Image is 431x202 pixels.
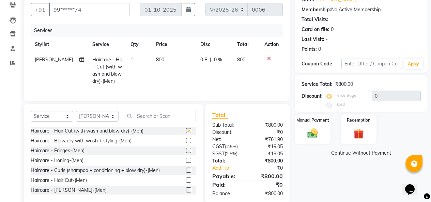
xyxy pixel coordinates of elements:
[226,144,236,149] span: 2.5%
[247,136,288,143] div: ₹761.90
[212,151,225,157] span: SGST
[31,3,50,16] button: +91
[260,37,283,52] th: Action
[326,36,328,43] div: -
[304,127,321,139] img: _cash.svg
[31,187,107,194] div: Haircare - [PERSON_NAME]-(Men)
[200,56,207,63] span: 0 F
[335,81,353,88] div: ₹800.00
[207,150,248,157] div: ( )
[124,111,196,121] input: Search or Scan
[207,172,248,180] div: Payable:
[302,6,421,13] div: No Active Membership
[247,122,288,129] div: ₹800.00
[302,46,317,53] div: Points:
[302,6,331,13] div: Membership:
[247,150,288,157] div: ₹19.05
[31,37,88,52] th: Stylist
[31,167,160,174] div: Haircare - Curls (shampoo + conditioning + blow dry)-(Men)
[210,56,211,63] span: |
[335,92,356,98] label: Percentage
[35,57,73,63] span: [PERSON_NAME]
[341,59,401,69] input: Enter Offer / Coupon Code
[302,36,324,43] div: Last Visit:
[247,129,288,136] div: ₹0
[92,57,122,84] span: Haircare - Hair Cut (with wash and blow dry)-(Men)
[237,57,245,63] span: 800
[207,190,248,197] div: Balance :
[196,37,233,52] th: Disc
[247,172,288,180] div: ₹800.00
[318,46,321,53] div: 0
[31,177,87,184] div: Haircare - Hair Cut-(Men)
[247,157,288,165] div: ₹800.00
[207,157,248,165] div: Total:
[207,136,248,143] div: Net:
[156,57,164,63] span: 800
[126,37,152,52] th: Qty
[31,127,143,135] div: Haircare - Hair Cut (with wash and blow dry)-(Men)
[302,60,341,67] div: Coupon Code
[247,143,288,150] div: ₹19.05
[247,181,288,189] div: ₹0
[402,175,424,195] iframe: chat widget
[404,59,423,69] button: Apply
[254,165,288,172] div: ₹0
[31,147,84,154] div: Haircare - Fringes-(Men)
[88,37,126,52] th: Service
[350,127,367,140] img: _gift.svg
[31,157,83,164] div: Haircare - Ironing-(Men)
[31,137,132,144] div: Haircare - Blow dry with wash + styling-(Men)
[226,151,236,156] span: 2.5%
[335,101,345,107] label: Fixed
[347,117,370,123] label: Redemption
[302,81,333,88] div: Service Total:
[296,150,426,157] a: Continue Without Payment
[207,165,254,172] a: Add Tip
[207,129,248,136] div: Discount:
[212,143,225,150] span: CGST
[233,37,260,52] th: Total
[212,111,228,119] span: Total
[302,26,329,33] div: Card on file:
[130,57,133,63] span: 1
[207,143,248,150] div: ( )
[207,181,248,189] div: Paid:
[207,122,248,129] div: Sub Total:
[31,24,288,37] div: Services
[331,26,334,33] div: 0
[302,16,328,23] div: Total Visits:
[247,190,288,197] div: ₹800.00
[214,56,222,63] span: 0 %
[296,117,329,123] label: Manual Payment
[49,3,130,16] input: Search by Name/Mobile/Email/Code
[152,37,196,52] th: Price
[302,93,323,100] div: Discount:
